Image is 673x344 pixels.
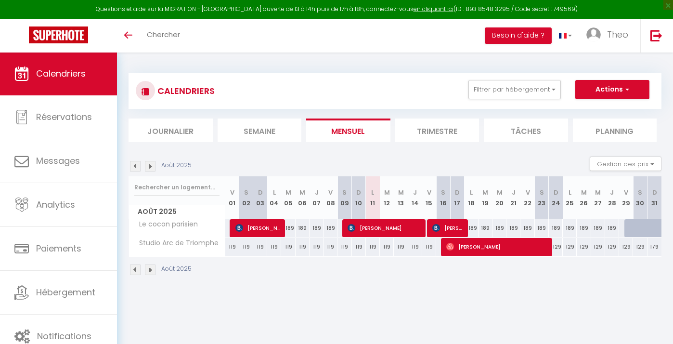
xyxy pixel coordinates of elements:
[29,26,88,43] img: Super Booking
[436,176,450,219] th: 16
[408,176,422,219] th: 14
[492,176,506,219] th: 20
[380,176,394,219] th: 12
[306,119,390,142] li: Mensuel
[36,111,92,123] span: Réservations
[633,238,647,256] div: 129
[624,188,628,197] abbr: V
[575,80,649,99] button: Actions
[464,176,478,219] th: 18
[36,286,95,298] span: Hébergement
[479,176,492,219] th: 19
[352,238,366,256] div: 119
[394,176,408,219] th: 13
[315,188,319,197] abbr: J
[520,176,534,219] th: 22
[427,188,431,197] abbr: V
[506,219,520,237] div: 189
[464,219,478,237] div: 189
[535,176,549,219] th: 23
[394,238,408,256] div: 119
[647,238,661,256] div: 179
[281,176,295,219] th: 05
[497,188,503,197] abbr: M
[285,188,291,197] abbr: M
[36,155,80,167] span: Messages
[549,219,563,237] div: 189
[253,238,267,256] div: 119
[619,176,633,219] th: 29
[591,238,605,256] div: 129
[380,238,394,256] div: 119
[569,188,571,197] abbr: L
[554,188,558,197] abbr: D
[535,219,549,237] div: 189
[147,29,180,40] span: Chercher
[605,238,619,256] div: 129
[328,188,333,197] abbr: V
[310,219,324,237] div: 189
[366,238,380,256] div: 119
[470,188,473,197] abbr: L
[398,188,404,197] abbr: M
[140,19,187,53] a: Chercher
[577,176,591,219] th: 26
[273,188,276,197] abbr: L
[253,176,267,219] th: 03
[526,188,530,197] abbr: V
[408,238,422,256] div: 119
[348,219,422,237] span: [PERSON_NAME]
[605,176,619,219] th: 28
[337,176,351,219] th: 09
[36,242,81,254] span: Paiements
[296,238,310,256] div: 119
[650,29,662,41] img: logout
[577,219,591,237] div: 189
[267,176,281,219] th: 04
[468,80,561,99] button: Filtrer par hébergement
[647,176,661,219] th: 31
[37,330,91,342] span: Notifications
[482,188,488,197] abbr: M
[366,176,380,219] th: 11
[324,176,337,219] th: 08
[633,176,647,219] th: 30
[577,238,591,256] div: 129
[414,5,453,13] a: en cliquant ici
[129,119,213,142] li: Journalier
[296,176,310,219] th: 06
[235,219,282,237] span: [PERSON_NAME]
[573,119,657,142] li: Planning
[607,28,628,40] span: Theo
[652,188,657,197] abbr: D
[422,238,436,256] div: 119
[267,238,281,256] div: 119
[337,238,351,256] div: 119
[484,119,568,142] li: Tâches
[579,19,640,53] a: ... Theo
[130,238,221,249] span: Studio Arc de Triomphe
[244,188,248,197] abbr: S
[595,188,601,197] abbr: M
[239,238,253,256] div: 119
[605,219,619,237] div: 189
[586,27,601,42] img: ...
[129,205,225,219] span: Août 2025
[324,219,337,237] div: 189
[281,219,295,237] div: 189
[155,80,215,102] h3: CALENDRIERS
[230,188,234,197] abbr: V
[239,176,253,219] th: 02
[225,176,239,219] th: 01
[446,238,549,256] span: [PERSON_NAME]
[130,219,200,230] span: Le cocon parisien
[258,188,263,197] abbr: D
[161,265,192,274] p: Août 2025
[356,188,361,197] abbr: D
[441,188,445,197] abbr: S
[413,188,417,197] abbr: J
[218,119,302,142] li: Semaine
[395,119,479,142] li: Trimestre
[619,238,633,256] div: 129
[296,219,310,237] div: 189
